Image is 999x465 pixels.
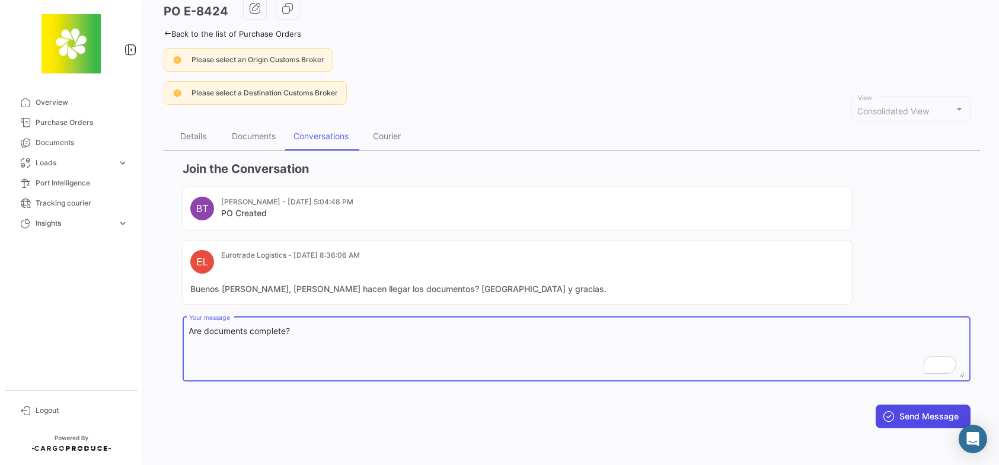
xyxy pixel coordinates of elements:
[876,405,971,428] button: Send Message
[374,131,401,141] div: Courier
[9,92,133,113] a: Overview
[191,88,338,97] span: Please select a Destination Customs Broker
[190,250,214,274] div: EL
[117,218,128,229] span: expand_more
[191,55,324,64] span: Please select an Origin Customs Broker
[9,113,133,133] a: Purchase Orders
[164,3,228,20] h3: PO E-8424
[42,14,101,73] img: 8664c674-3a9e-46e9-8cba-ffa54c79117b.jfif
[9,193,133,213] a: Tracking courier
[36,198,128,209] span: Tracking courier
[221,207,353,219] mat-card-title: PO Created
[293,131,349,141] div: Conversations
[9,173,133,193] a: Port Intelligence
[36,178,128,188] span: Port Intelligence
[36,218,113,229] span: Insights
[959,425,987,453] div: Abrir Intercom Messenger
[190,197,214,220] div: BT
[164,29,301,39] a: Back to the list of Purchase Orders
[858,106,930,116] mat-select-trigger: Consolidated View
[221,250,360,261] mat-card-subtitle: Eurotrade Logistics - [DATE] 8:36:06 AM
[189,325,965,377] textarea: To enrich screen reader interactions, please activate Accessibility in Grammarly extension settings
[9,133,133,153] a: Documents
[221,197,353,207] mat-card-subtitle: [PERSON_NAME] - [DATE] 5:04:48 PM
[36,117,128,128] span: Purchase Orders
[183,161,971,177] h3: Join the Conversation
[232,131,276,141] div: Documents
[36,158,113,168] span: Loads
[117,158,128,168] span: expand_more
[36,405,128,416] span: Logout
[180,131,206,141] div: Details
[36,137,128,148] span: Documents
[190,283,845,295] mat-card-content: Buenos [PERSON_NAME], [PERSON_NAME] hacen llegar los documentos? [GEOGRAPHIC_DATA] y gracias.
[36,97,128,108] span: Overview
